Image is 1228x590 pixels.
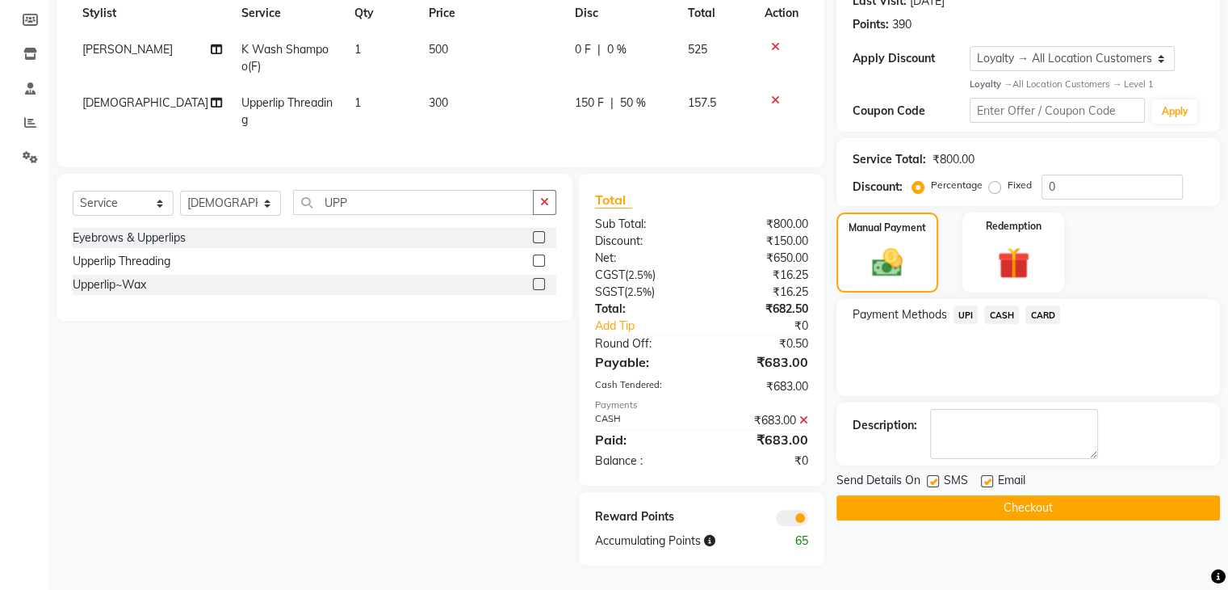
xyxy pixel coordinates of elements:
span: 525 [688,42,707,57]
div: Upperlip~Wax [73,276,146,293]
div: ₹683.00 [702,430,820,449]
div: Net: [583,250,702,267]
span: CGST [595,268,625,282]
div: ₹800.00 [702,216,820,233]
div: Eyebrows & Upperlips [73,230,186,247]
div: ₹683.00 [702,352,820,372]
div: Total: [583,301,702,318]
span: CARD [1025,306,1060,324]
span: Email [998,472,1025,492]
div: CASH [583,412,702,429]
div: Payable: [583,352,702,372]
div: ₹650.00 [702,250,820,267]
div: Balance : [583,453,702,470]
div: Discount: [853,179,903,196]
span: SMS [944,472,968,492]
span: SGST [595,284,624,299]
strong: Loyalty → [970,78,1012,90]
div: ₹0.50 [702,335,820,352]
div: Service Total: [853,151,926,168]
div: 390 [892,16,912,33]
span: 1 [354,42,361,57]
div: ( ) [583,267,702,284]
label: Percentage [931,178,983,192]
span: | [610,95,613,112]
div: 65 [761,533,819,550]
span: [PERSON_NAME] [82,42,173,57]
img: _gift.svg [987,243,1040,284]
div: Paid: [583,430,702,449]
span: Upperlip Threading [241,95,333,127]
div: Apply Discount [853,50,970,67]
span: UPI [953,306,979,324]
span: 500 [429,42,448,57]
a: Add Tip [583,318,721,335]
div: Cash Tendered: [583,378,702,395]
span: [DEMOGRAPHIC_DATA] [82,95,208,110]
button: Apply [1151,99,1197,124]
span: 50 % [619,95,645,112]
div: ₹682.50 [702,301,820,318]
span: 150 F [574,95,603,112]
div: Discount: [583,233,702,250]
input: Enter Offer / Coupon Code [970,98,1146,123]
span: 300 [429,95,448,110]
div: Round Off: [583,335,702,352]
div: ₹16.25 [702,284,820,301]
label: Fixed [1008,178,1032,192]
div: Payments [595,398,808,412]
span: 2.5% [627,285,652,298]
button: Checkout [836,495,1220,520]
div: Points: [853,16,889,33]
span: 0 F [574,41,590,58]
div: Sub Total: [583,216,702,233]
span: 1 [354,95,361,110]
div: ₹150.00 [702,233,820,250]
div: ( ) [583,284,702,301]
span: Payment Methods [853,306,947,323]
div: ₹683.00 [702,378,820,395]
label: Redemption [986,219,1041,234]
div: Upperlip Threading [73,253,170,270]
div: Reward Points [583,508,702,526]
span: Send Details On [836,472,920,492]
span: Total [595,192,632,209]
span: | [597,41,600,58]
div: ₹16.25 [702,267,820,284]
label: Manual Payment [849,221,926,235]
div: All Location Customers → Level 1 [970,78,1204,91]
div: ₹0 [721,318,819,335]
span: 0 % [606,41,626,58]
div: Description: [853,417,917,434]
span: CASH [984,306,1019,324]
span: K Wash Shampoo(F) [241,42,329,74]
input: Search or Scan [293,190,534,215]
img: _cash.svg [862,245,912,280]
div: Accumulating Points [583,533,761,550]
div: ₹0 [702,453,820,470]
div: Coupon Code [853,103,970,120]
span: 2.5% [628,268,652,281]
div: ₹683.00 [702,412,820,429]
span: 157.5 [688,95,716,110]
div: ₹800.00 [933,151,974,168]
